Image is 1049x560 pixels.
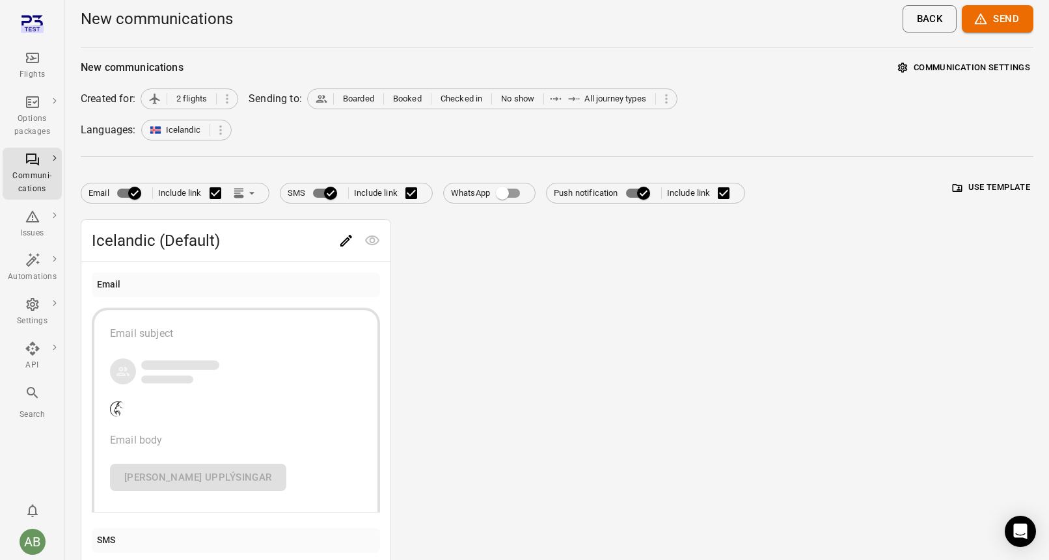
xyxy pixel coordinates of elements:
div: AB [20,529,46,555]
div: Issues [8,227,57,240]
div: Email subject [110,326,362,341]
button: Link position in email [229,183,262,203]
a: Communi-cations [3,148,62,200]
div: Languages: [81,122,136,138]
div: Search [8,408,57,421]
div: Automations [8,271,57,284]
label: WhatsApp [451,181,528,206]
a: Automations [3,248,62,287]
label: Include link [158,180,229,207]
div: Icelandic [141,120,232,140]
div: Settings [8,315,57,328]
div: Communi-cations [8,170,57,196]
div: Created for: [81,91,135,107]
div: Email body [110,433,362,448]
span: Boarded [343,92,374,105]
button: Communication settings [895,58,1033,78]
button: Send [962,5,1033,33]
label: Push notification [554,181,656,206]
span: Icelandic (Default) [92,230,333,251]
span: Checked in [441,92,483,105]
div: Sending to: [249,91,302,107]
label: SMS [288,181,343,206]
a: API [3,337,62,376]
span: Preview [359,233,385,246]
span: No show [501,92,534,105]
label: Include link [354,180,425,207]
a: Settings [3,293,62,332]
a: Options packages [3,90,62,142]
a: Issues [3,205,62,244]
button: Back [903,5,957,33]
button: Edit [333,228,359,254]
img: Company logo [110,401,124,417]
button: Email subjectCompany logoEmail body[PERSON_NAME] upplýsingar [92,308,380,513]
label: Email [89,181,147,206]
h1: New communications [81,8,233,29]
div: Flights [8,68,57,81]
div: New communications [81,60,184,75]
div: Open Intercom Messenger [1005,516,1036,547]
div: SMS [97,533,115,548]
div: Options packages [8,113,57,139]
div: API [8,359,57,372]
button: Search [3,381,62,425]
span: 2 flights [176,92,207,105]
div: 2 flights [141,88,238,109]
button: Aslaug Bjarnadottir [14,524,51,560]
label: Include link [667,180,738,207]
span: All journey types [584,92,646,105]
button: Notifications [20,498,46,524]
button: Use template [949,178,1033,198]
a: Flights [3,46,62,85]
div: BoardedBookedChecked inNo showAll journey types [307,88,677,109]
span: Edit [333,233,359,246]
span: Icelandic [166,124,200,137]
span: Booked [393,92,422,105]
div: Email [97,278,121,292]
